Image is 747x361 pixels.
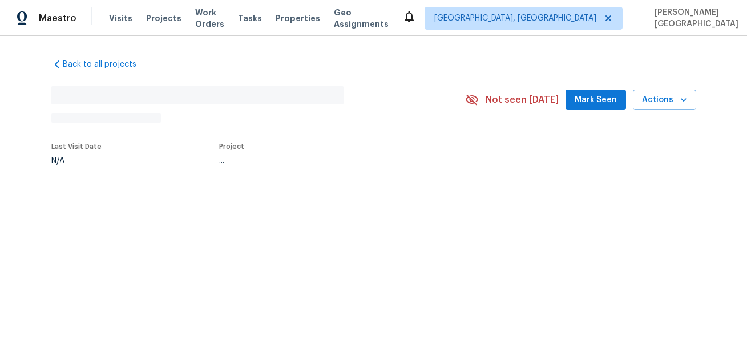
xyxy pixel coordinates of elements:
span: Last Visit Date [51,143,102,150]
span: Work Orders [195,7,224,30]
div: ... [219,157,438,165]
span: Mark Seen [575,93,617,107]
span: Actions [642,93,687,107]
span: Maestro [39,13,76,24]
button: Actions [633,90,696,111]
span: Not seen [DATE] [486,94,559,106]
span: [GEOGRAPHIC_DATA], [GEOGRAPHIC_DATA] [434,13,596,24]
a: Back to all projects [51,59,161,70]
span: Visits [109,13,132,24]
span: Projects [146,13,181,24]
span: Properties [276,13,320,24]
span: Project [219,143,244,150]
div: N/A [51,157,102,165]
span: [PERSON_NAME][GEOGRAPHIC_DATA] [650,7,738,30]
span: Tasks [238,14,262,22]
span: Geo Assignments [334,7,389,30]
button: Mark Seen [566,90,626,111]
